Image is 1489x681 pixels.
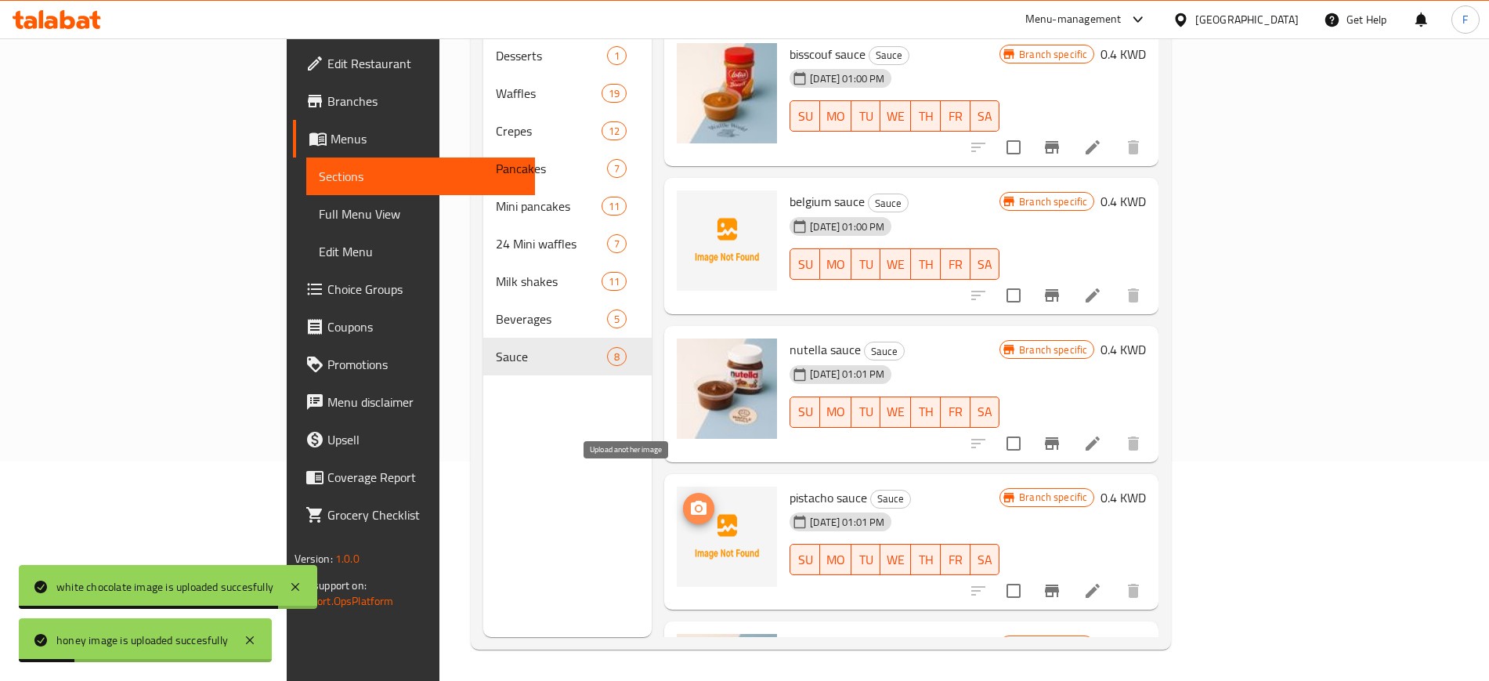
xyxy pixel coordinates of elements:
button: MO [820,100,851,132]
button: SU [790,100,820,132]
a: Support.OpsPlatform [295,591,394,611]
span: SA [977,549,994,571]
span: TU [858,400,875,423]
a: Upsell [293,421,535,458]
button: delete [1115,572,1152,610]
div: Desserts1 [483,37,652,74]
span: 12 [602,124,626,139]
span: Pancakes [496,159,608,178]
span: 1.0.0 [335,549,360,569]
span: Sauce [865,342,904,360]
button: TH [911,100,941,132]
span: WE [887,549,905,571]
span: 19 [602,86,626,101]
span: 11 [602,199,626,214]
span: 7 [608,237,626,252]
a: Edit menu item [1083,138,1102,157]
span: TH [917,549,934,571]
div: Sauce [869,46,909,65]
span: nutella sauce [790,338,861,361]
span: SU [797,400,814,423]
div: items [607,310,627,328]
div: items [602,272,627,291]
span: SU [797,549,814,571]
button: WE [880,100,911,132]
nav: Menu sections [483,31,652,382]
div: [GEOGRAPHIC_DATA] [1195,11,1299,28]
h6: 0.4 KWD [1100,43,1146,65]
div: Beverages [496,310,608,328]
button: FR [941,248,970,280]
div: Milk shakes11 [483,263,652,300]
button: Branch-specific-item [1033,277,1071,314]
span: Milk shakes [496,272,602,291]
span: Waffles [496,84,602,103]
span: Branch specific [1013,342,1093,357]
a: Edit menu item [1083,286,1102,305]
a: Sections [306,158,535,195]
span: Crepes [496,121,602,140]
span: Edit Restaurant [327,54,522,73]
button: Branch-specific-item [1033,425,1071,462]
span: 24 Mini waffles [496,234,608,253]
span: bisscouf sauce [790,42,866,66]
span: belgium sauce [790,190,865,213]
span: Select to update [997,279,1030,312]
span: WE [887,400,905,423]
button: FR [941,544,970,575]
a: Promotions [293,346,535,383]
span: 7 [608,161,626,176]
span: 11 [602,274,626,289]
span: 1 [608,49,626,63]
a: Grocery Checklist [293,496,535,534]
span: Full Menu View [319,205,522,223]
button: SA [970,397,1000,428]
span: Branch specific [1013,490,1093,505]
img: bisscouf sauce [677,43,777,143]
span: [DATE] 01:00 PM [804,71,891,86]
span: Upsell [327,430,522,449]
span: FR [947,549,964,571]
a: Menu disclaimer [293,383,535,421]
span: FR [947,400,964,423]
span: TU [858,549,875,571]
a: Menus [293,120,535,158]
span: MO [826,105,845,128]
span: TH [917,400,934,423]
span: Branch specific [1013,47,1093,62]
a: Edit Menu [306,233,535,270]
button: Branch-specific-item [1033,572,1071,610]
span: 5 [608,312,626,327]
div: Menu-management [1025,10,1122,29]
span: Desserts [496,46,608,65]
div: Mini pancakes11 [483,187,652,225]
div: honey image is uploaded succesfully [56,632,228,649]
span: Version: [295,549,333,569]
span: Get support on: [295,575,367,596]
button: WE [880,544,911,575]
span: Coverage Report [327,468,522,487]
button: SA [970,100,1000,132]
span: Choice Groups [327,280,522,299]
img: pistacho sauce [677,487,777,587]
div: items [607,234,627,253]
span: kinder sauce [790,633,856,657]
span: FR [947,105,964,128]
div: items [602,121,627,140]
div: Sauce [496,347,608,366]
span: Grocery Checklist [327,505,522,524]
button: FR [941,397,970,428]
span: MO [826,549,845,571]
span: Menus [331,129,522,148]
span: FR [947,253,964,276]
div: items [602,84,627,103]
button: SU [790,248,820,280]
a: Coverage Report [293,458,535,496]
span: Select to update [997,574,1030,607]
a: Edit menu item [1083,581,1102,600]
button: delete [1115,129,1152,166]
button: TU [851,248,881,280]
button: TU [851,544,881,575]
img: belgium sauce [677,190,777,291]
